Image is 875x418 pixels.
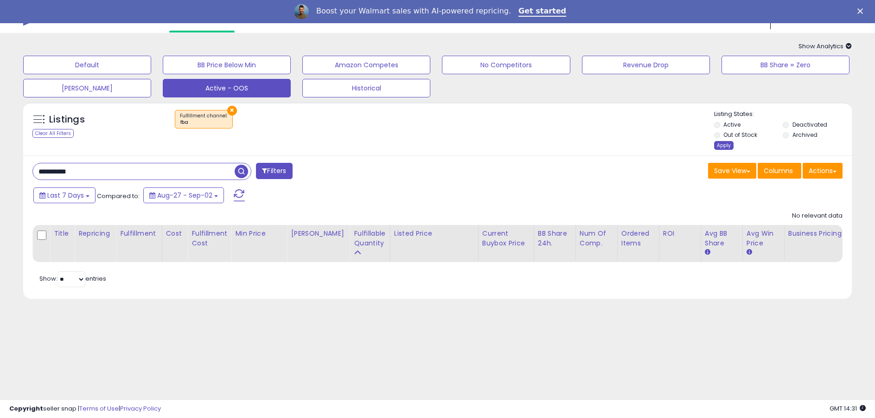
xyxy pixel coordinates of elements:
div: Title [54,229,70,238]
div: Fulfillment [120,229,158,238]
div: ROI [663,229,697,238]
button: Last 7 Days [33,187,96,203]
button: Aug-27 - Sep-02 [143,187,224,203]
label: Archived [792,131,818,139]
p: Listing States: [714,110,852,119]
div: BB Share 24h. [538,229,572,248]
a: Privacy Policy [120,404,161,413]
button: [PERSON_NAME] [23,79,151,97]
strong: Copyright [9,404,43,413]
h5: Listings [49,113,85,126]
div: Listed Price [394,229,474,238]
small: Avg Win Price. [747,248,752,257]
div: seller snap | | [9,405,161,413]
div: Avg BB Share [705,229,739,248]
a: Get started [518,6,566,17]
label: Out of Stock [723,131,757,139]
div: Boost your Walmart sales with AI-powered repricing. [316,6,511,16]
button: BB Share = Zero [722,56,849,74]
button: Columns [758,163,801,179]
div: Fulfillable Quantity [354,229,386,248]
span: 2025-09-10 14:31 GMT [830,404,866,413]
button: Actions [803,163,843,179]
label: Active [723,121,741,129]
div: Apply [714,141,734,150]
button: × [227,106,237,116]
button: Default [23,56,151,74]
div: Close [857,8,867,14]
span: Show: entries [39,274,106,283]
div: Min Price [235,229,283,238]
span: Fulfillment channel : [180,112,228,126]
div: Num of Comp. [580,229,613,248]
img: Profile image for Adrian [294,4,309,19]
button: Historical [302,79,430,97]
span: Show Analytics [798,42,852,51]
label: Deactivated [792,121,827,129]
div: Avg Win Price [747,229,780,248]
button: Revenue Drop [582,56,710,74]
a: Terms of Use [79,404,119,413]
button: No Competitors [442,56,570,74]
div: [PERSON_NAME] [291,229,346,238]
div: No relevant data [792,212,843,220]
small: Avg BB Share. [705,248,710,257]
span: Aug-27 - Sep-02 [157,191,212,200]
div: Clear All Filters [32,129,74,138]
button: BB Price Below Min [163,56,291,74]
span: Last 7 Days [47,191,84,200]
span: Columns [764,166,793,175]
div: Current Buybox Price [482,229,530,248]
button: Save View [708,163,756,179]
div: Cost [166,229,184,238]
div: fba [180,119,228,126]
span: Compared to: [97,192,140,200]
div: Fulfillment Cost [192,229,227,248]
div: Repricing [78,229,112,238]
button: Filters [256,163,292,179]
button: Amazon Competes [302,56,430,74]
button: Active - OOS [163,79,291,97]
div: Ordered Items [621,229,655,248]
